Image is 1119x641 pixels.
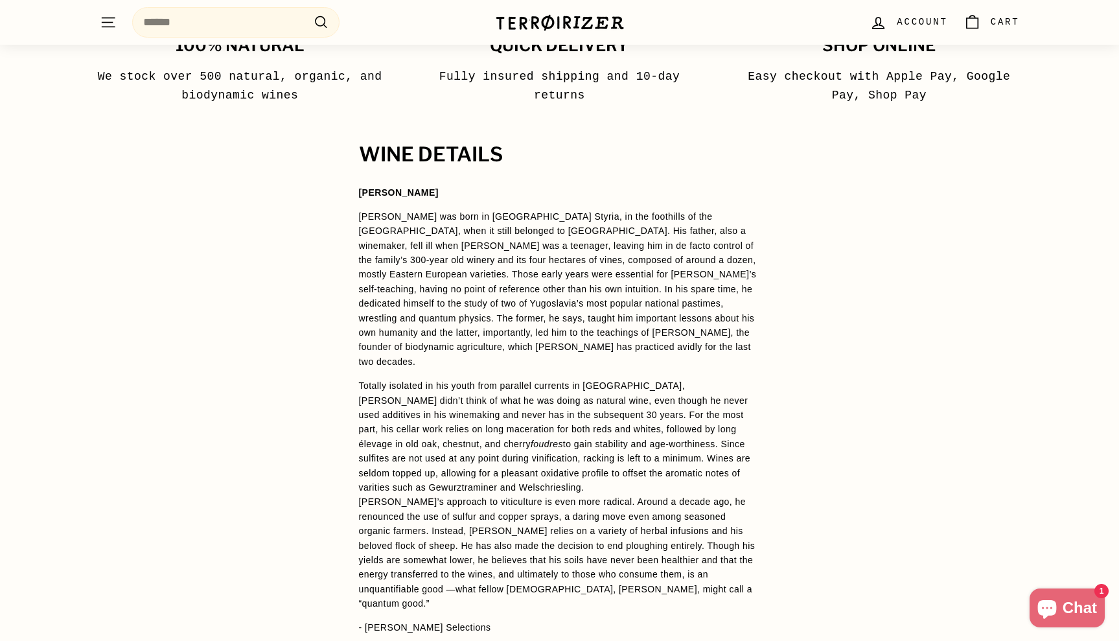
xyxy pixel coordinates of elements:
span: to gain stability and age-worthiness. Since sulfites are not used at any point during vinificatio... [359,439,751,493]
inbox-online-store-chat: Shopify online store chat [1026,589,1109,631]
a: Cart [956,3,1028,41]
h2: WINE DETAILS [359,144,761,166]
p: Fully insured shipping and 10-day returns [414,67,705,105]
span: wrestling [359,313,397,323]
span: [PERSON_NAME]’s approach to viticulture is even more radical. Around a decade ago, he renounced t... [359,496,756,609]
a: Account [862,3,955,41]
span: - [PERSON_NAME] Selections [359,622,491,633]
p: We stock over 500 natural, organic, and biodynamic wines [95,67,386,105]
span: Account [897,15,947,29]
span: Cart [991,15,1020,29]
strong: [PERSON_NAME] [359,187,439,198]
h3: Shop Online [733,37,1024,55]
p: [PERSON_NAME] was born in [GEOGRAPHIC_DATA] Styria, in the foothills of the [GEOGRAPHIC_DATA], wh... [359,209,761,369]
p: Easy checkout with Apple Pay, Google Pay, Shop Pay [733,67,1024,105]
h3: 100% Natural [95,37,386,55]
span: Totally isolated in his youth from parallel currents in [GEOGRAPHIC_DATA], [PERSON_NAME] didn’t t... [359,380,748,449]
em: foudres [531,439,563,449]
h3: Quick delivery [414,37,705,55]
